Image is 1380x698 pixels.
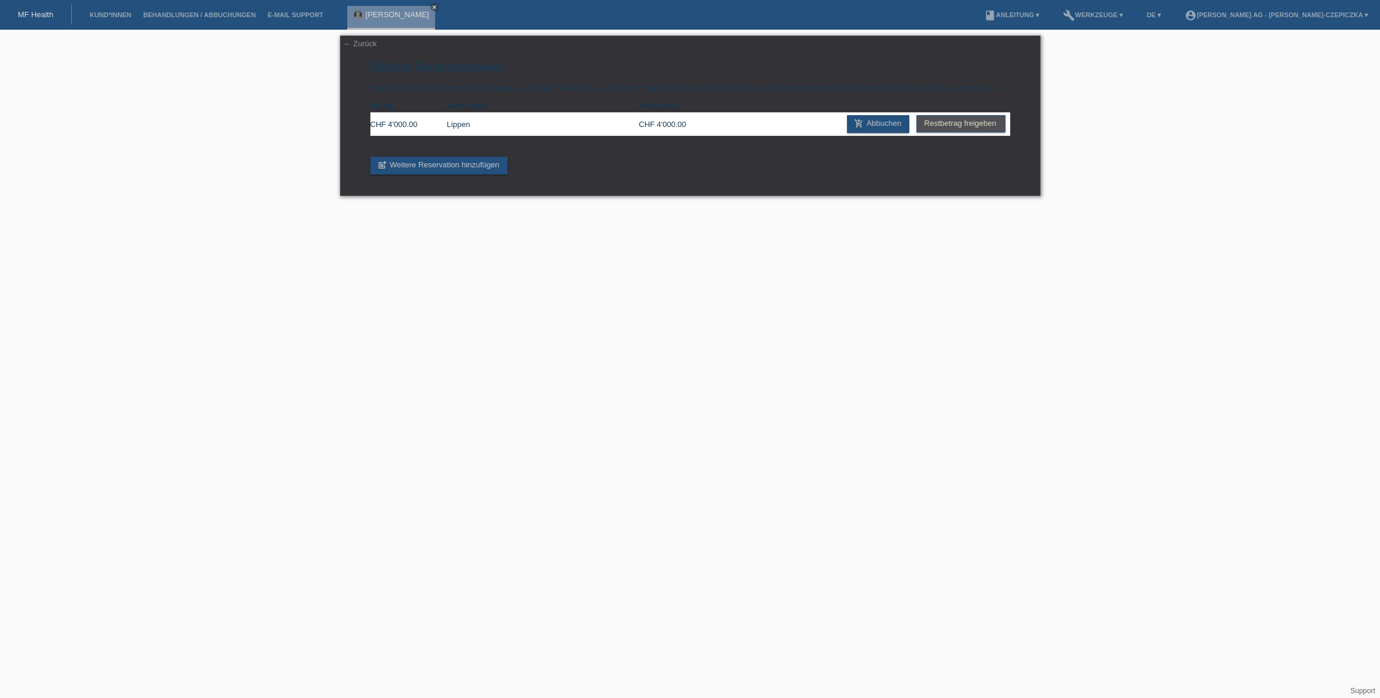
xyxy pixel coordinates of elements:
[639,99,715,113] th: Restbetrag
[344,39,377,48] a: ← Zurück
[370,60,1010,75] h1: Offene Reservationen
[18,10,53,19] a: MF Health
[1063,9,1075,21] i: build
[377,160,387,170] i: post_add
[916,115,1005,132] a: Restbetrag freigeben
[430,3,439,11] a: close
[447,113,639,136] td: Lippen
[432,4,437,10] i: close
[84,11,137,18] a: Kund*innen
[847,115,910,133] a: add_shopping_cartAbbuchen
[370,157,508,174] a: post_addWeitere Reservation hinzufügen
[1179,11,1374,18] a: account_circle[PERSON_NAME] AG - [PERSON_NAME]-Czepiczka ▾
[639,113,715,136] td: CHF 4'000.00
[854,119,864,128] i: add_shopping_cart
[370,99,447,113] th: Betrag
[1141,11,1167,18] a: DE ▾
[447,99,639,113] th: Kommentar
[370,113,447,136] td: CHF 4'000.00
[262,11,329,18] a: E-Mail Support
[1185,9,1197,21] i: account_circle
[984,9,996,21] i: book
[340,36,1040,196] div: Wählen Sie eine bestehende Reservations aus, fügen Sie eine Neue hinzu oder geben Sie den reservi...
[1350,687,1375,695] a: Support
[137,11,262,18] a: Behandlungen / Abbuchungen
[1057,11,1129,18] a: buildWerkzeuge ▾
[978,11,1045,18] a: bookAnleitung ▾
[366,10,429,19] a: [PERSON_NAME]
